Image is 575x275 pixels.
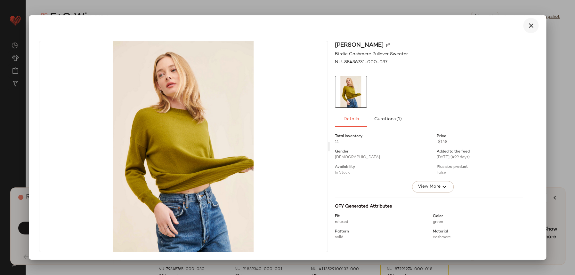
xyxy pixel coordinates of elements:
[417,183,441,191] span: View More
[335,41,384,50] span: [PERSON_NAME]
[335,76,367,107] img: 85436731_037_b
[374,117,401,122] span: Curations
[343,117,359,122] span: Details
[412,181,454,192] button: View More
[335,51,408,58] span: Birdie Cashmere Pullover Sweater
[39,41,328,252] img: 85436731_037_b
[396,117,401,122] span: (1)
[335,203,523,210] div: CFY Generated Attributes
[335,59,387,66] span: NU-85436731-000-037
[386,43,390,47] img: svg%3e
